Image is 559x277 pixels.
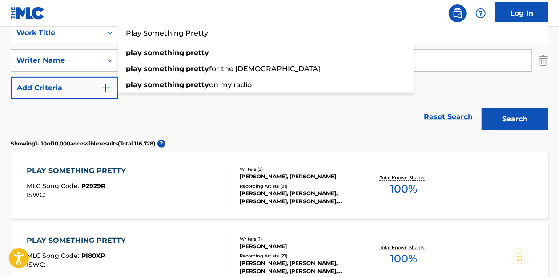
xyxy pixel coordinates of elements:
[539,49,548,72] img: Delete Criterion
[16,28,97,38] div: Work Title
[27,252,81,260] span: MLC Song Code :
[449,4,467,22] a: Public Search
[209,80,252,89] span: on my radio
[240,183,359,189] div: Recording Artists ( 91 )
[240,253,359,259] div: Recording Artists ( 21 )
[390,251,417,267] span: 100 %
[240,242,359,250] div: [PERSON_NAME]
[81,182,105,190] span: P2929R
[472,4,490,22] div: Help
[482,108,548,130] button: Search
[126,80,142,89] strong: play
[11,140,155,148] p: Showing 1 - 10 of 10,000 accessible results (Total 116,728 )
[186,80,209,89] strong: pretty
[380,244,427,251] p: Total Known Shares:
[517,243,523,270] div: Drag
[27,235,130,246] div: PLAY SOMETHING PRETTY
[240,259,359,275] div: [PERSON_NAME], [PERSON_NAME], [PERSON_NAME], [PERSON_NAME], [PERSON_NAME]
[452,8,463,19] img: search
[157,140,165,148] span: ?
[27,165,130,176] div: PLAY SOMETHING PRETTY
[186,48,209,57] strong: pretty
[126,48,142,57] strong: play
[240,236,359,242] div: Writers ( 1 )
[186,64,209,73] strong: pretty
[475,8,486,19] img: help
[419,107,477,127] a: Reset Search
[16,55,97,66] div: Writer Name
[101,83,111,93] img: 9d2ae6d4665cec9f34b9.svg
[240,173,359,181] div: [PERSON_NAME], [PERSON_NAME]
[27,182,81,190] span: MLC Song Code :
[209,64,320,73] span: for the [DEMOGRAPHIC_DATA]
[144,64,184,73] strong: something
[240,166,359,173] div: Writers ( 2 )
[11,7,45,20] img: MLC Logo
[240,189,359,205] div: [PERSON_NAME], [PERSON_NAME], [PERSON_NAME], [PERSON_NAME], [PERSON_NAME]
[126,64,142,73] strong: play
[515,234,559,277] iframe: Chat Widget
[27,191,48,199] span: ISWC :
[11,77,118,99] button: Add Criteria
[390,181,417,197] span: 100 %
[144,48,184,57] strong: something
[81,252,105,260] span: PI80XP
[11,152,548,219] a: PLAY SOMETHING PRETTYMLC Song Code:P2929RISWC:Writers (2)[PERSON_NAME], [PERSON_NAME]Recording Ar...
[495,2,548,24] a: Log In
[144,80,184,89] strong: something
[27,261,48,269] span: ISWC :
[380,174,427,181] p: Total Known Shares:
[11,22,548,135] form: Search Form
